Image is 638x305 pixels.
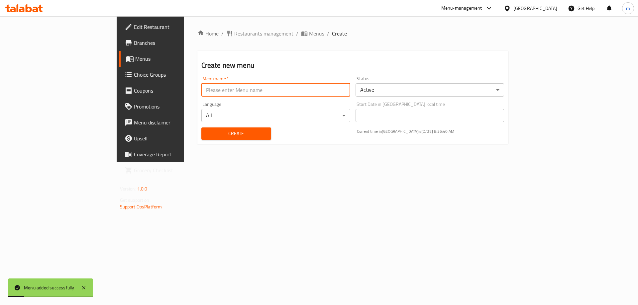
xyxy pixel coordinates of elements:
[226,30,293,38] a: Restaurants management
[134,23,218,31] span: Edit Restaurant
[120,185,136,193] span: Version:
[296,30,298,38] li: /
[119,19,223,35] a: Edit Restaurant
[513,5,557,12] div: [GEOGRAPHIC_DATA]
[441,4,482,12] div: Menu-management
[24,284,74,291] div: Menu added successfully
[309,30,324,38] span: Menus
[134,103,218,111] span: Promotions
[119,83,223,99] a: Coupons
[119,114,223,130] a: Menu disclaimer
[137,185,148,193] span: 1.0.0
[626,5,630,12] span: m
[134,134,218,142] span: Upsell
[301,30,324,38] a: Menus
[120,202,162,211] a: Support.OpsPlatform
[357,128,504,134] p: Current time in [GEOGRAPHIC_DATA] is [DATE] 8:36:40 AM
[119,35,223,51] a: Branches
[134,39,218,47] span: Branches
[134,87,218,95] span: Coupons
[120,196,151,204] span: Get support on:
[134,71,218,79] span: Choice Groups
[119,146,223,162] a: Coverage Report
[119,130,223,146] a: Upsell
[197,30,508,38] nav: breadcrumb
[332,30,347,38] span: Create
[201,83,350,97] input: Please enter Menu name
[207,129,266,138] span: Create
[135,55,218,63] span: Menus
[201,127,271,140] button: Create
[119,67,223,83] a: Choice Groups
[201,109,350,122] div: All
[234,30,293,38] span: Restaurants management
[201,60,504,70] h2: Create new menu
[119,99,223,114] a: Promotions
[119,162,223,178] a: Grocery Checklist
[119,51,223,67] a: Menus
[134,166,218,174] span: Grocery Checklist
[356,83,504,97] div: Active
[134,150,218,158] span: Coverage Report
[134,118,218,126] span: Menu disclaimer
[327,30,329,38] li: /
